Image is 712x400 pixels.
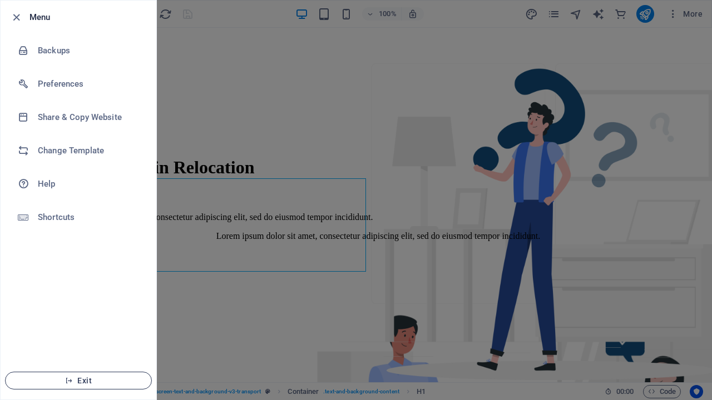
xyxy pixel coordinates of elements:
a: Help [1,167,156,201]
a: Skip to main content [4,4,78,14]
button: Exit [5,372,152,389]
h6: Share & Copy Website [38,111,141,124]
h6: Preferences [38,77,141,91]
h6: Help [38,177,141,191]
h6: Backups [38,44,141,57]
h6: Menu [29,11,147,24]
h6: Change Template [38,144,141,157]
h6: Shortcuts [38,211,141,224]
span: Exit [14,376,142,385]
